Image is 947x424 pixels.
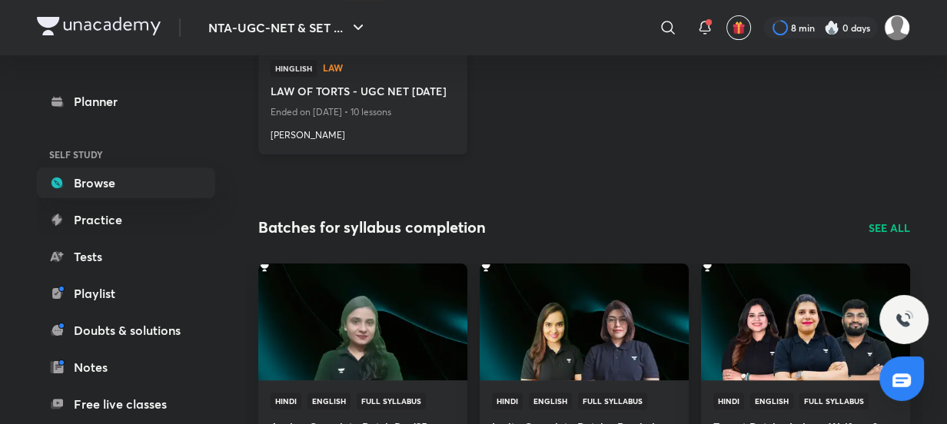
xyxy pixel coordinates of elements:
[323,63,455,74] a: Law
[884,15,910,41] img: Anagha Barhanpure
[699,262,912,381] img: Thumbnail
[37,241,215,272] a: Tests
[37,86,215,117] a: Planner
[37,17,161,39] a: Company Logo
[37,204,215,235] a: Practice
[258,216,486,239] h2: Batches for syllabus completion
[271,393,301,409] span: Hindi
[271,102,455,122] p: Ended on [DATE] • 10 lessons
[37,17,161,35] img: Company Logo
[307,393,351,409] span: English
[799,393,869,409] span: Full Syllabus
[37,315,215,346] a: Doubts & solutions
[529,393,572,409] span: English
[477,262,690,381] img: Thumbnail
[578,393,647,409] span: Full Syllabus
[37,167,215,198] a: Browse
[37,352,215,383] a: Notes
[256,262,469,381] img: Thumbnail
[271,60,317,77] span: Hinglish
[271,122,455,142] a: [PERSON_NAME]
[869,220,910,236] a: SEE ALL
[824,20,839,35] img: streak
[895,310,913,329] img: ttu
[271,83,455,102] a: LAW OF TORTS - UGC NET [DATE]
[37,141,215,167] h6: SELF STUDY
[750,393,793,409] span: English
[357,393,426,409] span: Full Syllabus
[492,393,523,409] span: Hindi
[732,21,746,35] img: avatar
[726,15,751,40] button: avatar
[713,393,744,409] span: Hindi
[37,389,215,419] a: Free live classes
[199,12,377,43] button: NTA-UGC-NET & SET ...
[37,278,215,309] a: Playlist
[323,63,455,72] span: Law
